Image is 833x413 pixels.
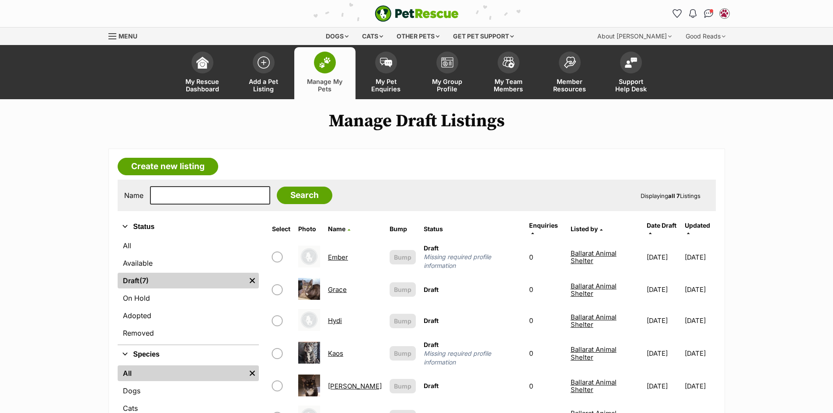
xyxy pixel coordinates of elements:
span: Updated [685,222,710,229]
a: Ballarat Animal Shelter [571,345,617,361]
a: Ballarat Animal Shelter [571,378,617,394]
span: Displaying Listings [641,192,701,199]
a: My Rescue Dashboard [172,47,233,99]
td: 0 [526,371,566,401]
span: translation missing: en.admin.listings.index.attributes.date_draft [647,222,676,229]
button: Status [118,221,259,233]
td: [DATE] [643,240,684,274]
img: member-resources-icon-8e73f808a243e03378d46382f2149f9095a855e16c252ad45f914b54edf8863c.svg [564,56,576,68]
span: Listed by [571,225,598,233]
span: Draft [424,382,439,389]
div: Other pets [390,28,446,45]
span: Add a Pet Listing [244,78,283,93]
a: My Group Profile [417,47,478,99]
span: Member Resources [550,78,589,93]
button: Notifications [686,7,700,21]
a: Adopted [118,308,259,323]
span: Draft [424,244,439,252]
a: Name [328,225,350,233]
th: Bump [386,219,419,239]
a: Manage My Pets [294,47,356,99]
span: Missing required profile information [424,349,521,367]
a: Menu [108,28,143,43]
th: Photo [295,219,324,239]
span: Support Help Desk [611,78,651,93]
a: Dogs [118,383,259,399]
span: Name [328,225,345,233]
span: Bump [394,285,411,294]
a: My Pet Enquiries [356,47,417,99]
a: [PERSON_NAME] [328,382,382,390]
img: notifications-46538b983faf8c2785f20acdc204bb7945ddae34d4c08c2a6579f10ce5e182be.svg [689,9,696,18]
strong: all 7 [668,192,680,199]
a: All [118,365,246,381]
span: Draft [424,341,439,348]
div: Status [118,236,259,344]
button: My account [718,7,732,21]
span: Bump [394,253,411,262]
span: My Rescue Dashboard [183,78,222,93]
a: Create new listing [118,158,218,175]
img: team-members-icon-5396bd8760b3fe7c0b43da4ab00e1e3bb1a5d9ba89233759b79545d2d3fc5d0d.svg [502,57,515,68]
span: My Group Profile [428,78,467,93]
img: add-pet-listing-icon-0afa8454b4691262ce3f59096e99ab1cd57d4a30225e0717b998d2c9b9846f56.svg [258,56,270,69]
a: Favourites [670,7,684,21]
a: Add a Pet Listing [233,47,294,99]
span: Draft [424,286,439,293]
img: help-desk-icon-fdf02630f3aa405de69fd3d07c3f3aa587a6932b1a1747fa1d2bba05be0121f9.svg [625,57,637,68]
a: All [118,238,259,253]
span: Draft [424,317,439,324]
td: [DATE] [643,371,684,401]
div: Good Reads [680,28,732,45]
div: About [PERSON_NAME] [591,28,678,45]
a: Removed [118,325,259,341]
span: Bump [394,382,411,391]
img: group-profile-icon-3fa3cf56718a62981997c0bc7e787c4b2cf8bcc04b72c1350f741eb67cf2f40e.svg [441,57,453,68]
button: Species [118,349,259,360]
a: Grace [328,285,347,294]
span: translation missing: en.admin.listings.index.attributes.enquiries [529,222,558,229]
a: Available [118,255,259,271]
span: Menu [119,32,137,40]
a: Member Resources [539,47,600,99]
td: [DATE] [685,240,715,274]
img: dashboard-icon-eb2f2d2d3e046f16d808141f083e7271f6b2e854fb5c12c21221c1fb7104beca.svg [196,56,209,69]
label: Name [124,191,143,199]
a: Remove filter [246,365,259,381]
td: 0 [526,274,566,305]
span: My Pet Enquiries [366,78,406,93]
th: Select [268,219,294,239]
a: Support Help Desk [600,47,662,99]
span: Missing required profile information [424,253,521,270]
td: [DATE] [685,274,715,305]
button: Bump [390,379,416,393]
td: 0 [526,337,566,370]
span: Bump [394,349,411,358]
a: Conversations [702,7,716,21]
a: Enquiries [529,222,558,236]
a: Hydi [328,316,342,325]
td: [DATE] [643,274,684,305]
a: Kaos [328,349,343,357]
a: Draft [118,273,246,288]
span: (7) [139,275,149,286]
img: Ember [298,246,320,267]
img: pet-enquiries-icon-7e3ad2cf08bfb03b45e93fb7055b45f3efa6380592205ae92323e6603595dc1f.svg [380,58,392,67]
input: Search [277,187,332,204]
img: Hydi [298,309,320,331]
span: My Team Members [489,78,528,93]
td: 0 [526,240,566,274]
a: Ballarat Animal Shelter [571,249,617,265]
ul: Account quick links [670,7,732,21]
div: Dogs [320,28,355,45]
a: Date Draft [647,222,676,236]
td: [DATE] [685,371,715,401]
a: Ballarat Animal Shelter [571,313,617,329]
a: PetRescue [375,5,459,22]
button: Bump [390,282,416,297]
a: Remove filter [246,273,259,288]
a: My Team Members [478,47,539,99]
img: manage-my-pets-icon-02211641906a0b7f246fdf0571729dbe1e7629f14944591b6c1af311fb30b64b.svg [319,57,331,68]
th: Status [420,219,525,239]
span: Bump [394,316,411,326]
